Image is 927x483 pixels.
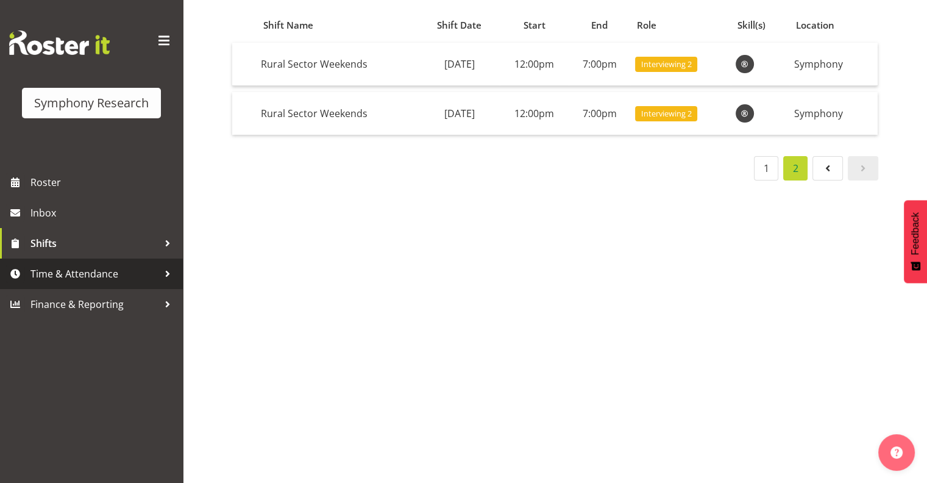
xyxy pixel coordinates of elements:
img: help-xxl-2.png [890,446,903,459]
td: Rural Sector Weekends [256,92,419,135]
td: 12:00pm [500,92,569,135]
span: Interviewing 2 [641,59,691,70]
div: Role [637,18,723,32]
div: Location [796,18,870,32]
td: [DATE] [419,92,500,135]
span: Feedback [910,212,921,255]
span: Finance & Reporting [30,295,158,313]
span: Shifts [30,234,158,252]
span: Roster [30,173,177,191]
div: Start [507,18,562,32]
span: Time & Attendance [30,265,158,283]
img: Rosterit website logo [9,30,110,55]
span: Interviewing 2 [641,108,691,120]
div: Shift Name [263,18,411,32]
td: 12:00pm [500,43,569,86]
td: Symphony [789,43,878,86]
td: Rural Sector Weekends [256,43,419,86]
a: 1 [754,156,778,181]
td: 7:00pm [569,43,630,86]
td: Symphony [789,92,878,135]
div: Symphony Research [34,94,149,112]
div: Shift Date [425,18,493,32]
span: Inbox [30,204,177,222]
td: [DATE] [419,43,500,86]
div: End [576,18,623,32]
button: Feedback - Show survey [904,200,927,283]
div: Skill(s) [737,18,782,32]
td: 7:00pm [569,92,630,135]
